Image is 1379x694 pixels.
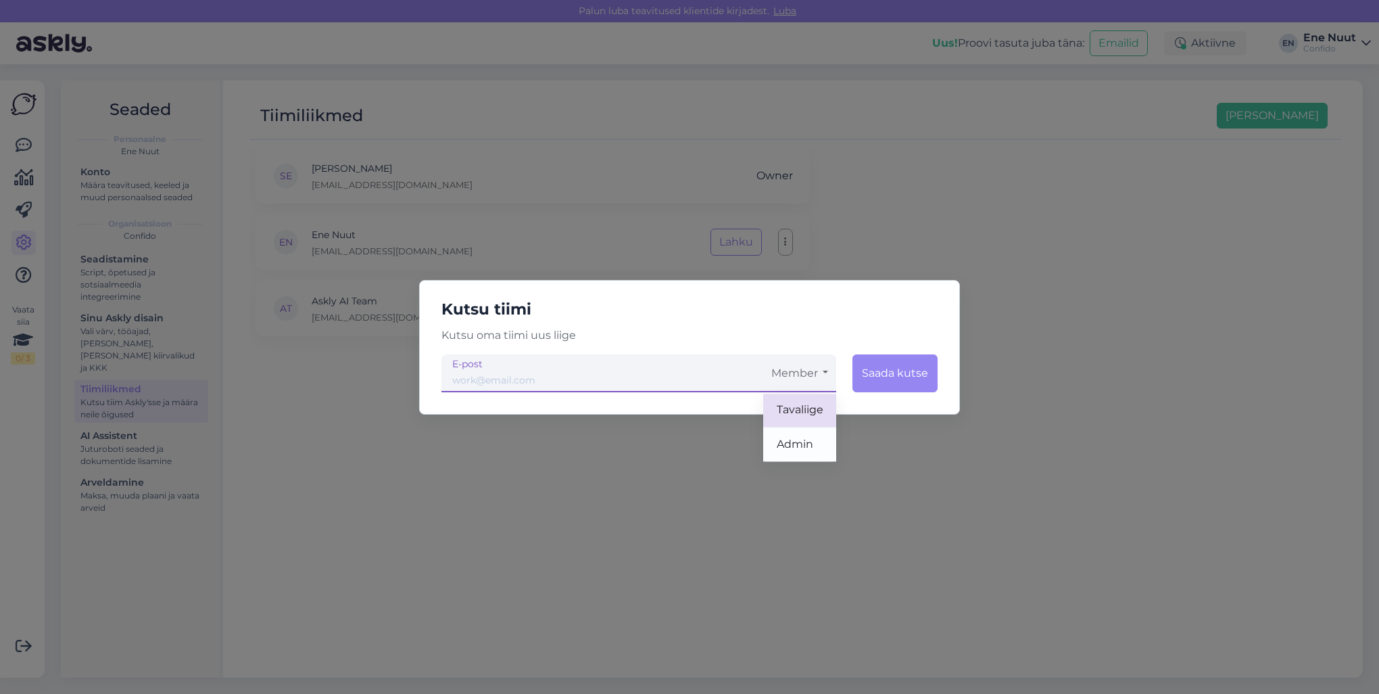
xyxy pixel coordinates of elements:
button: Saada kutse [852,354,938,392]
button: Member [763,354,836,392]
small: E-post [452,357,483,371]
h5: Kutsu tiimi [431,297,948,322]
a: Admin [763,427,836,461]
input: work@email.com [441,354,763,392]
a: Tavaliige [763,394,836,427]
p: Kutsu oma tiimi uus liige [431,327,948,344]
